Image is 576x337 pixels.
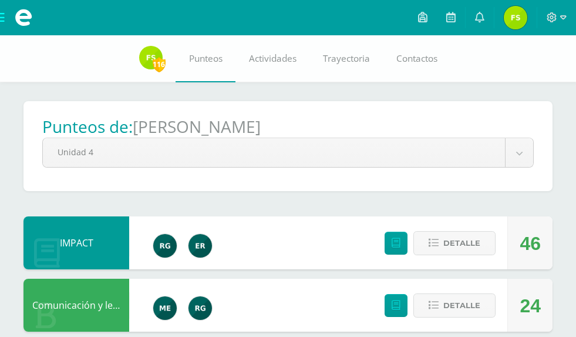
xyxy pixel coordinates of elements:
[23,216,129,269] div: IMPACT
[396,52,437,65] span: Contactos
[383,35,450,82] a: Contactos
[42,115,133,138] h1: Punteos de:
[443,295,480,316] span: Detalle
[188,234,212,258] img: 43406b00e4edbe00e0fe2658b7eb63de.png
[188,296,212,320] img: 24ef3269677dd7dd963c57b86ff4a022.png
[520,217,541,270] div: 46
[309,35,383,82] a: Trayectoria
[189,52,223,65] span: Punteos
[58,138,490,166] span: Unidad 4
[153,57,166,72] span: 116
[520,279,541,332] div: 24
[153,296,177,320] img: e5319dee200a4f57f0a5ff00aaca67bb.png
[153,234,177,258] img: 24ef3269677dd7dd963c57b86ff4a022.png
[235,35,309,82] a: Actividades
[413,293,496,318] button: Detalle
[23,279,129,332] div: Comunicación y lenguaje
[443,232,480,254] span: Detalle
[133,115,261,138] h1: [PERSON_NAME]
[249,52,297,65] span: Actividades
[139,46,163,69] img: eef8e79c52cc7be18704894bf856b7fa.png
[504,6,527,29] img: eef8e79c52cc7be18704894bf856b7fa.png
[176,35,235,82] a: Punteos
[43,138,533,167] a: Unidad 4
[323,52,370,65] span: Trayectoria
[413,231,496,255] button: Detalle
